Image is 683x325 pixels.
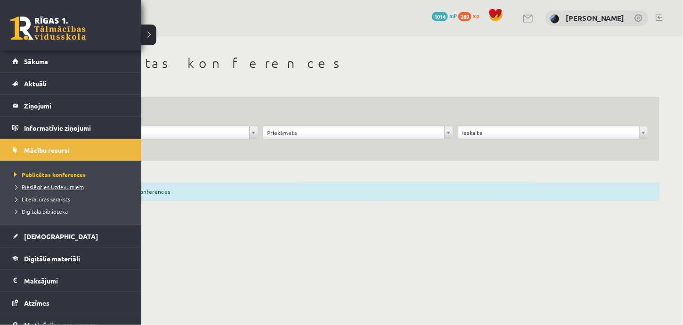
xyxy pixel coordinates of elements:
[68,126,258,139] a: Klase
[473,12,479,19] span: xp
[432,12,448,21] span: 1014
[12,195,132,203] a: Literatūras saraksts
[462,126,635,139] span: Ieskaite
[566,13,625,23] a: [PERSON_NAME]
[72,126,245,139] span: Klase
[24,57,48,66] span: Sākums
[24,254,80,263] span: Digitālie materiāli
[458,12,472,21] span: 289
[24,299,49,307] span: Atzīmes
[68,108,637,121] h3: Filtrs:
[12,170,132,179] a: Publicētas konferences
[12,95,130,117] a: Ziņojumi
[12,139,130,161] a: Mācību resursi
[458,12,484,19] a: 289 xp
[449,12,457,19] span: mP
[267,126,440,139] span: Priekšmets
[12,207,132,216] a: Digitālā bibliotēka
[550,14,560,24] img: Kate Rūsiņa
[24,232,98,241] span: [DEMOGRAPHIC_DATA]
[12,270,130,292] a: Maksājumi
[12,208,68,215] span: Digitālā bibliotēka
[12,292,130,314] a: Atzīmes
[12,183,132,191] a: Pieslēgties Uzdevumiem
[24,79,47,88] span: Aktuāli
[24,95,130,117] legend: Ziņojumi
[12,183,84,191] span: Pieslēgties Uzdevumiem
[10,17,86,40] a: Rīgas 1. Tālmācības vidusskola
[24,270,130,292] legend: Maksājumi
[57,55,659,71] h1: Publicētas konferences
[24,117,130,139] legend: Informatīvie ziņojumi
[432,12,457,19] a: 1014 mP
[458,126,648,139] a: Ieskaite
[57,183,659,200] div: Izvēlies filtrus, lai apskatītu konferences
[12,195,70,203] span: Literatūras saraksts
[24,146,70,154] span: Mācību resursi
[263,126,453,139] a: Priekšmets
[12,171,86,178] span: Publicētas konferences
[12,117,130,139] a: Informatīvie ziņojumi
[12,50,130,72] a: Sākums
[12,248,130,269] a: Digitālie materiāli
[12,73,130,94] a: Aktuāli
[12,225,130,247] a: [DEMOGRAPHIC_DATA]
